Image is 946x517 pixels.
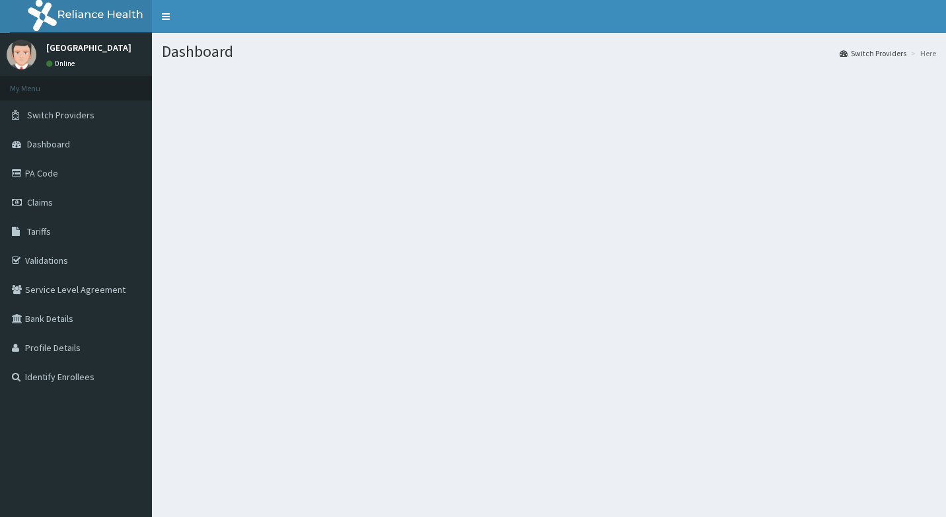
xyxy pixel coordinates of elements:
[7,40,36,69] img: User Image
[908,48,936,59] li: Here
[27,225,51,237] span: Tariffs
[46,59,78,68] a: Online
[27,196,53,208] span: Claims
[27,138,70,150] span: Dashboard
[840,48,906,59] a: Switch Providers
[27,109,94,121] span: Switch Providers
[162,43,936,60] h1: Dashboard
[46,43,131,52] p: [GEOGRAPHIC_DATA]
